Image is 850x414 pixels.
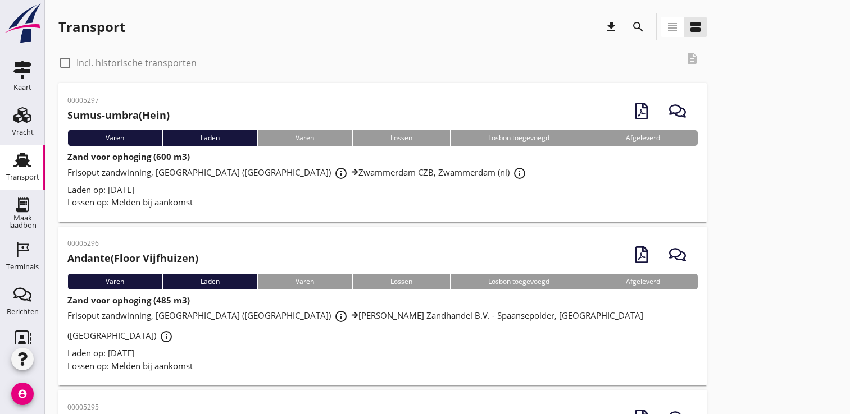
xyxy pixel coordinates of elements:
[58,83,707,222] a: 00005297Sumus-umbra(Hein)VarenLadenVarenLossenLosbon toegevoegdAfgeleverdZand voor ophoging (600 ...
[604,20,618,34] i: download
[666,20,679,34] i: view_headline
[689,20,702,34] i: view_agenda
[67,130,162,146] div: Varen
[58,227,707,386] a: 00005296Andante(Floor Vijfhuizen)VarenLadenVarenLossenLosbon toegevoegdAfgeleverdZand voor ophogi...
[67,108,170,123] h2: (Hein)
[588,274,698,289] div: Afgeleverd
[257,130,352,146] div: Varen
[67,360,193,371] span: Lossen op: Melden bij aankomst
[162,274,258,289] div: Laden
[67,347,134,358] span: Laden op: [DATE]
[67,95,170,105] p: 00005297
[2,3,43,44] img: logo-small.a267ee39.svg
[67,251,198,266] h2: (Floor Vijfhuizen)
[162,130,258,146] div: Laden
[67,251,111,265] strong: Andante
[450,130,588,146] div: Losbon toegevoegd
[631,20,645,34] i: search
[67,196,193,208] span: Lossen op: Melden bij aankomst
[160,330,173,343] i: info_outline
[67,108,139,122] strong: Sumus-umbra
[6,173,39,181] div: Transport
[7,308,39,315] div: Berichten
[352,274,451,289] div: Lossen
[58,18,125,36] div: Transport
[67,151,190,162] strong: Zand voor ophoging (600 m3)
[67,295,190,306] strong: Zand voor ophoging (485 m3)
[67,184,134,195] span: Laden op: [DATE]
[450,274,588,289] div: Losbon toegevoegd
[76,57,197,68] label: Incl. historische transporten
[67,402,217,412] p: 00005295
[12,128,34,136] div: Vracht
[588,130,698,146] div: Afgeleverd
[334,310,348,323] i: info_outline
[11,383,34,405] i: account_circle
[13,84,31,91] div: Kaart
[67,310,643,341] span: Frisoput zandwinning, [GEOGRAPHIC_DATA] ([GEOGRAPHIC_DATA]) [PERSON_NAME] Zandhandel B.V. - Spaan...
[334,167,348,180] i: info_outline
[513,167,526,180] i: info_outline
[67,274,162,289] div: Varen
[352,130,451,146] div: Lossen
[67,167,530,178] span: Frisoput zandwinning, [GEOGRAPHIC_DATA] ([GEOGRAPHIC_DATA]) Zwammerdam CZB, Zwammerdam (nl)
[67,238,198,249] p: 00005296
[6,263,39,270] div: Terminals
[257,274,352,289] div: Varen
